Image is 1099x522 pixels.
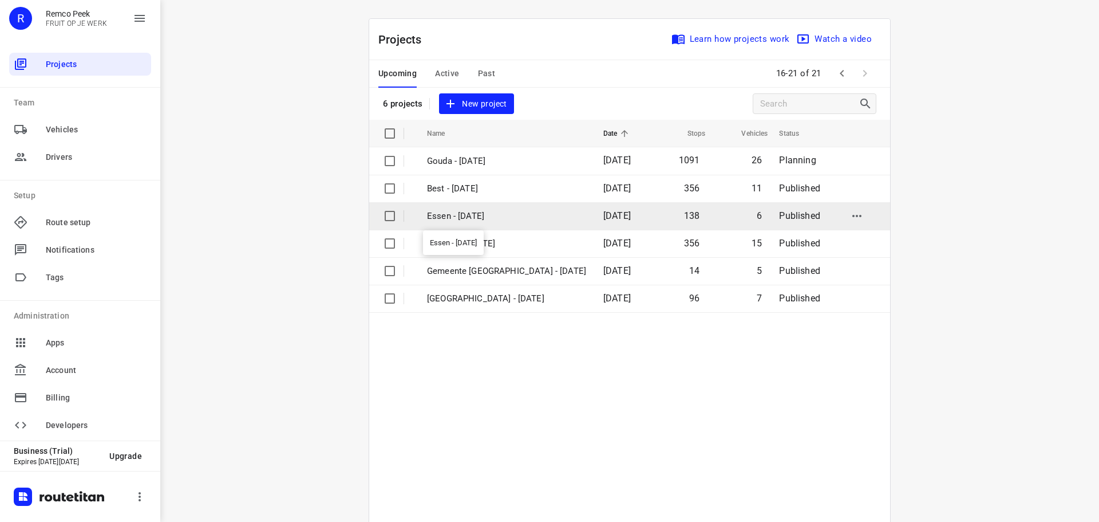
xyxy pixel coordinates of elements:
[46,9,107,18] p: Remco Peek
[9,118,151,141] div: Vehicles
[378,31,431,48] p: Projects
[779,265,820,276] span: Published
[779,210,820,221] span: Published
[752,238,762,249] span: 15
[478,66,496,81] span: Past
[673,127,706,140] span: Stops
[435,66,459,81] span: Active
[603,155,631,166] span: [DATE]
[779,183,820,194] span: Published
[603,265,631,276] span: [DATE]
[772,61,827,86] span: 16-21 of 21
[46,151,147,163] span: Drivers
[779,127,814,140] span: Status
[9,386,151,409] div: Billing
[603,183,631,194] span: [DATE]
[427,182,586,195] p: Best - Thursday
[831,62,853,85] span: Previous Page
[46,244,147,256] span: Notifications
[603,293,631,304] span: [DATE]
[427,237,586,250] p: Drachten - Wednesday
[9,211,151,234] div: Route setup
[779,238,820,249] span: Published
[9,331,151,354] div: Apps
[689,293,699,304] span: 96
[446,97,507,111] span: New project
[9,53,151,76] div: Projects
[9,359,151,382] div: Account
[427,127,460,140] span: Name
[46,337,147,349] span: Apps
[757,265,762,276] span: 5
[46,392,147,404] span: Billing
[684,238,700,249] span: 356
[46,419,147,431] span: Developers
[757,293,762,304] span: 7
[109,452,142,461] span: Upgrade
[427,210,586,223] p: Essen - [DATE]
[757,210,762,221] span: 6
[752,155,762,166] span: 26
[9,414,151,437] div: Developers
[427,265,586,278] p: Gemeente Rotterdam - Wednesday
[684,210,700,221] span: 138
[46,272,147,284] span: Tags
[779,155,816,166] span: Planning
[9,238,151,261] div: Notifications
[100,446,151,466] button: Upgrade
[14,190,151,202] p: Setup
[689,265,699,276] span: 14
[9,146,151,168] div: Drivers
[9,7,32,30] div: R
[9,266,151,289] div: Tags
[46,58,147,70] span: Projects
[603,238,631,249] span: [DATE]
[726,127,768,140] span: Vehicles
[853,62,876,85] span: Next Page
[46,19,107,28] p: FRUIT OP JE WERK
[439,93,513,115] button: New project
[383,99,422,109] p: 6 projects
[603,127,632,140] span: Date
[859,97,876,111] div: Search
[46,217,147,229] span: Route setup
[427,155,586,168] p: Gouda - Thursday
[684,183,700,194] span: 356
[603,210,631,221] span: [DATE]
[14,97,151,109] p: Team
[378,66,417,81] span: Upcoming
[14,446,100,456] p: Business (Trial)
[752,183,762,194] span: 11
[14,458,100,466] p: Expires [DATE][DATE]
[679,155,700,166] span: 1091
[427,292,586,305] p: Gemeente Rotterdam - Tuesday
[46,364,147,376] span: Account
[779,293,820,304] span: Published
[760,95,859,113] input: Search projects
[14,310,151,322] p: Administration
[46,124,147,136] span: Vehicles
